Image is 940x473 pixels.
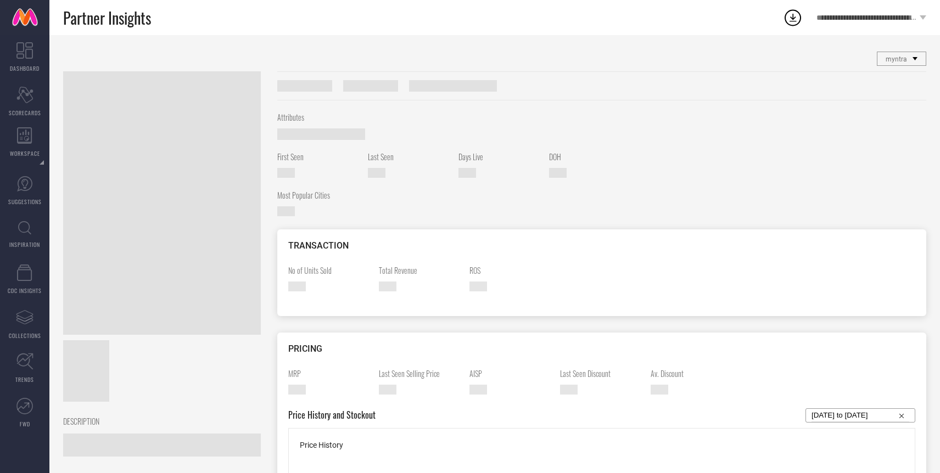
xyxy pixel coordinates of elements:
[277,151,360,162] span: First Seen
[549,168,567,178] span: —
[368,151,450,162] span: Last Seen
[277,80,332,92] span: Style ID #
[277,189,360,201] span: Most Popular Cities
[469,281,487,291] span: —
[783,8,803,27] div: Open download list
[379,385,396,395] span: —
[469,264,552,276] span: ROS
[288,264,371,276] span: No of Units Sold
[63,7,151,29] span: Partner Insights
[379,281,396,291] span: —
[8,198,42,206] span: SUGGESTIONS
[368,168,385,178] span: —
[560,385,578,395] span: —
[9,331,41,340] span: COLLECTIONS
[63,415,253,427] span: DESCRIPTION
[277,111,918,123] span: Attributes
[277,168,295,178] span: —
[812,409,909,422] input: Select...
[379,368,461,379] span: Last Seen Selling Price
[288,368,371,379] span: MRP
[560,368,642,379] span: Last Seen Discount
[549,151,631,162] span: DOH
[379,264,461,276] span: Total Revenue
[300,441,343,449] span: Price History
[469,368,552,379] span: AISP
[288,281,306,291] span: —
[458,168,476,178] span: —
[10,149,40,157] span: WORKSPACE
[20,420,30,428] span: FWD
[651,385,668,395] span: —
[10,64,40,72] span: DASHBOARD
[63,433,261,457] span: —
[288,344,915,354] div: PRICING
[458,151,541,162] span: Days Live
[288,240,915,251] div: TRANSACTION
[8,286,42,295] span: CDC INSIGHTS
[277,128,365,140] span: —
[469,385,487,395] span: —
[651,368,733,379] span: Av. Discount
[886,55,907,63] span: myntra
[15,375,34,384] span: TRENDS
[9,109,41,117] span: SCORECARDS
[288,408,376,423] span: Price History and Stockout
[277,206,295,216] span: —
[9,240,40,249] span: INSPIRATION
[288,385,306,395] span: —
